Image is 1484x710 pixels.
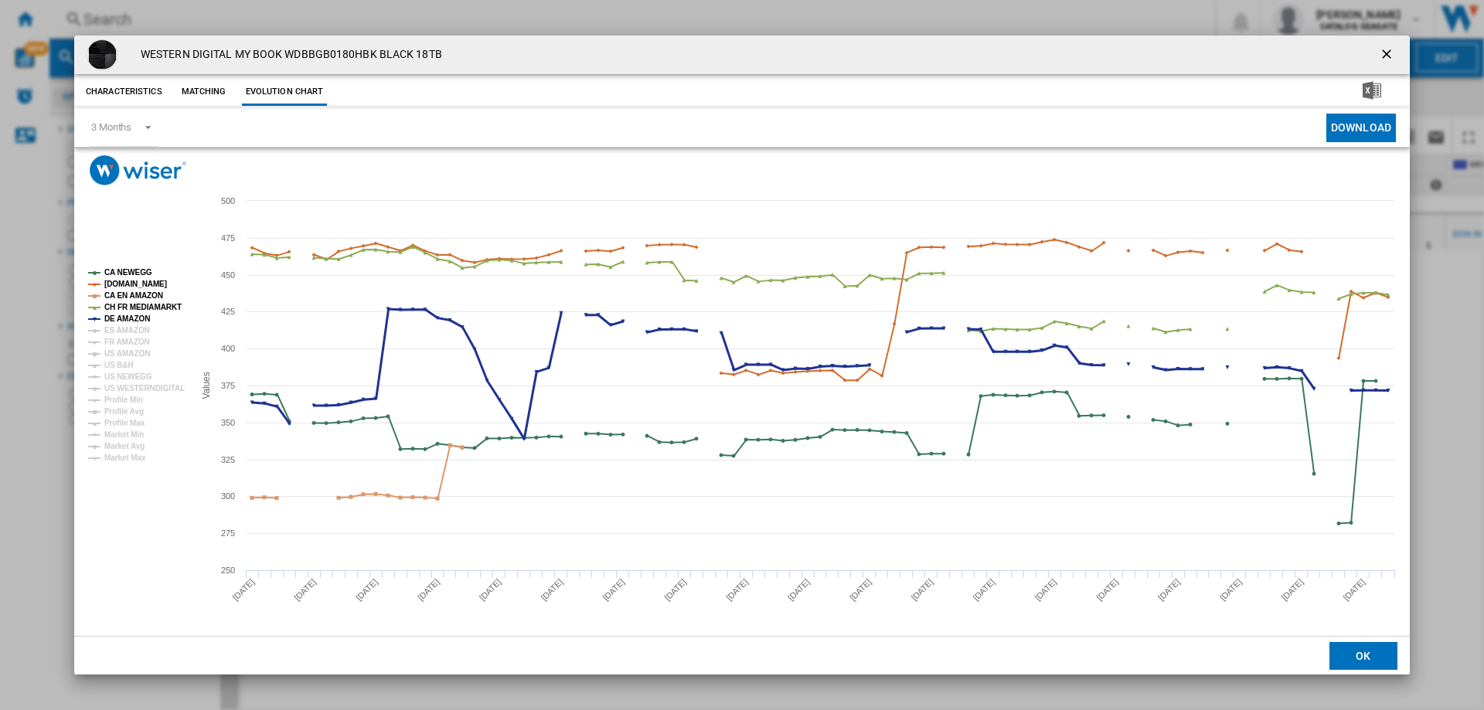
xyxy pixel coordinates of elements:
[221,418,235,427] tspan: 350
[104,372,152,381] tspan: US NEWEGG
[1033,577,1058,603] tspan: [DATE]
[1326,114,1396,142] button: Download
[104,303,182,311] tspan: CH FR MEDIAMARKT
[104,419,145,427] tspan: Profile Max
[104,291,163,300] tspan: CA EN AMAZON
[1280,577,1305,603] tspan: [DATE]
[1338,78,1406,106] button: Download in Excel
[104,349,150,358] tspan: US AMAZON
[478,577,503,603] tspan: [DATE]
[1156,577,1182,603] tspan: [DATE]
[1342,577,1367,603] tspan: [DATE]
[662,577,688,603] tspan: [DATE]
[221,270,235,280] tspan: 450
[1094,577,1120,603] tspan: [DATE]
[221,491,235,501] tspan: 300
[91,121,131,133] div: 3 Months
[104,384,185,392] tspan: US WESTERNDIGITAL
[221,381,235,390] tspan: 375
[971,577,996,603] tspan: [DATE]
[104,396,143,404] tspan: Profile Min
[104,442,145,450] tspan: Market Avg
[910,577,935,603] tspan: [DATE]
[221,307,235,316] tspan: 425
[87,39,117,70] img: 61k+4mo5bNL._AC_SY300_SX300_QL70_ML2_.jpg
[848,577,873,603] tspan: [DATE]
[133,47,442,63] h4: WESTERN DIGITAL MY BOOK WDBBGB0180HBK BLACK 18TB
[221,344,235,353] tspan: 400
[1379,46,1397,65] ng-md-icon: getI18NText('BUTTONS.CLOSE_DIALOG')
[1363,81,1381,100] img: excel-24x24.png
[292,577,318,603] tspan: [DATE]
[354,577,380,603] tspan: [DATE]
[724,577,750,603] tspan: [DATE]
[221,528,235,538] tspan: 275
[1329,642,1397,670] button: OK
[104,361,134,369] tspan: US B&H
[601,577,626,603] tspan: [DATE]
[221,566,235,575] tspan: 250
[104,268,152,277] tspan: CA NEWEGG
[242,78,328,106] button: Evolution chart
[104,407,144,416] tspan: Profile Avg
[221,233,235,243] tspan: 475
[74,36,1410,674] md-dialog: Product popup
[416,577,441,603] tspan: [DATE]
[1373,39,1404,70] button: getI18NText('BUTTONS.CLOSE_DIALOG')
[170,78,238,106] button: Matching
[221,455,235,464] tspan: 325
[201,372,212,399] tspan: Values
[104,314,150,323] tspan: DE AMAZON
[104,338,150,346] tspan: FR AMAZON
[230,577,256,603] tspan: [DATE]
[104,326,150,335] tspan: ES AMAZON
[104,454,146,462] tspan: Market Max
[82,78,166,106] button: Characteristics
[221,196,235,206] tspan: 500
[539,577,565,603] tspan: [DATE]
[1218,577,1244,603] tspan: [DATE]
[104,280,167,288] tspan: [DOMAIN_NAME]
[90,155,186,185] img: logo_wiser_300x94.png
[104,430,144,439] tspan: Market Min
[786,577,812,603] tspan: [DATE]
